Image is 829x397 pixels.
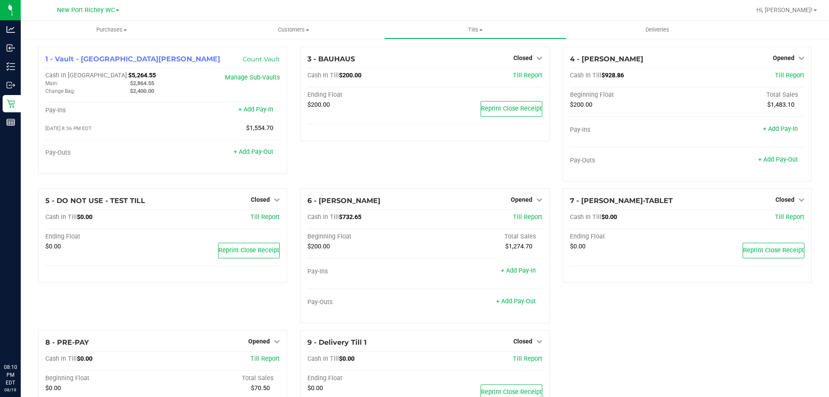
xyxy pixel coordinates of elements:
span: $0.00 [601,213,617,221]
a: Purchases [21,21,203,39]
a: + Add Pay-Out [758,156,798,163]
span: 8 - PRE-PAY [45,338,89,346]
span: 6 - [PERSON_NAME] [307,197,380,205]
div: Ending Float [307,91,425,99]
span: $0.00 [45,243,61,250]
div: Total Sales [163,375,280,382]
span: $0.00 [339,355,354,362]
span: Reprint Close Receipt [218,247,279,254]
span: 5 - DO NOT USE - TEST TILL [45,197,145,205]
span: $0.00 [45,384,61,392]
span: $732.65 [339,213,361,221]
p: 08:10 PM EDT [4,363,17,387]
span: Closed [513,54,532,61]
span: $0.00 [77,355,92,362]
span: Reprint Close Receipt [481,105,542,112]
span: Closed [513,338,532,345]
inline-svg: Reports [6,118,15,127]
a: + Add Pay-Out [496,298,536,305]
span: Deliveries [634,26,681,34]
div: Total Sales [425,233,542,241]
span: Cash In [GEOGRAPHIC_DATA]: [45,72,128,79]
span: $0.00 [77,213,92,221]
span: Customers [203,26,384,34]
span: 9 - Delivery Till 1 [307,338,367,346]
span: $200.00 [339,72,361,79]
span: Opened [773,54,794,61]
a: Till Report [513,355,542,362]
inline-svg: Inbound [6,44,15,52]
span: 3 - BAUHAUS [307,55,355,63]
a: + Add Pay-In [238,106,273,113]
span: Reprint Close Receipt [743,247,804,254]
div: Pay-Ins [45,107,163,114]
iframe: Resource center [9,328,35,354]
button: Reprint Close Receipt [218,243,280,258]
span: $1,554.70 [246,124,273,132]
span: $200.00 [307,243,330,250]
span: 1 - Vault - [GEOGRAPHIC_DATA][PERSON_NAME] [45,55,220,63]
button: Reprint Close Receipt [481,101,542,117]
span: Opened [248,338,270,345]
span: [DATE] 8:36 PM EDT [45,125,92,131]
a: Till Report [775,72,804,79]
span: $928.86 [601,72,624,79]
a: Till Report [250,355,280,362]
span: 7 - [PERSON_NAME]-TABLET [570,197,673,205]
div: Pay-Outs [45,149,163,157]
span: New Port Richey WC [57,6,115,14]
a: Till Report [250,213,280,221]
span: Closed [775,196,794,203]
span: $1,274.70 [505,243,532,250]
div: Pay-Outs [307,299,425,306]
div: Pay-Ins [307,268,425,276]
span: Reprint Close Receipt [481,388,542,396]
span: $70.50 [251,384,270,392]
div: Pay-Outs [570,157,687,165]
span: 4 - [PERSON_NAME] [570,55,643,63]
span: Cash In Till [45,355,77,362]
span: $200.00 [570,101,592,108]
span: Till Report [513,213,542,221]
div: Beginning Float [307,233,425,241]
a: + Add Pay-Out [234,148,273,156]
a: Till Report [513,72,542,79]
span: Hi, [PERSON_NAME]! [756,6,813,13]
a: + Add Pay-In [501,267,536,274]
a: Till Report [775,213,804,221]
button: Reprint Close Receipt [743,243,804,258]
span: $2,864.55 [130,80,154,86]
inline-svg: Analytics [6,25,15,34]
a: Tills [384,21,566,39]
span: $200.00 [307,101,330,108]
span: Cash In Till [45,213,77,221]
span: $1,483.10 [767,101,794,108]
div: Ending Float [45,233,163,241]
span: Closed [251,196,270,203]
span: Cash In Till [307,355,339,362]
span: Cash In Till [570,213,601,221]
a: Customers [203,21,384,39]
span: Opened [511,196,532,203]
span: $5,264.55 [128,72,156,79]
inline-svg: Outbound [6,81,15,89]
span: $2,400.00 [130,88,154,94]
span: Change Bag: [45,88,75,94]
p: 08/19 [4,387,17,393]
inline-svg: Retail [6,99,15,108]
div: Beginning Float [45,375,163,382]
a: Deliveries [566,21,748,39]
span: Cash In Till [307,72,339,79]
span: Cash In Till [570,72,601,79]
a: + Add Pay-In [763,125,798,133]
inline-svg: Inventory [6,62,15,71]
span: Purchases [21,26,203,34]
div: Ending Float [307,375,425,382]
span: $0.00 [570,243,585,250]
div: Ending Float [570,233,687,241]
span: Main: [45,80,58,86]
